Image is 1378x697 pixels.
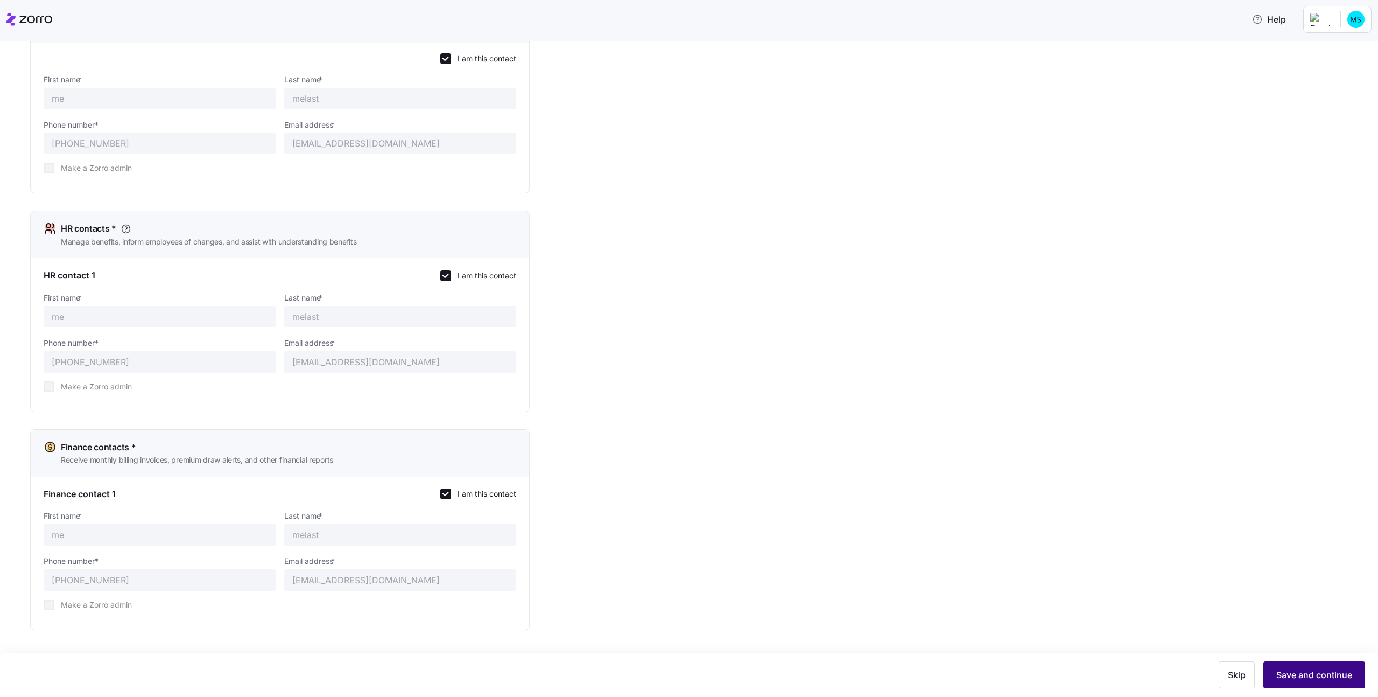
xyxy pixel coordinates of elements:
[44,133,276,154] input: (212) 456-7890
[284,74,325,86] label: Last name
[44,292,84,304] label: First name
[284,88,516,109] input: Type last name
[1347,11,1365,28] img: 49b9b3b122e16c2c6ddeebb3be7f9618
[61,455,333,465] span: Receive monthly billing invoices, premium draw alerts, and other financial reports
[284,510,325,522] label: Last name
[284,133,516,154] input: Type email address
[451,270,516,281] label: I am this contact
[284,569,516,591] input: Type email address
[1228,668,1246,681] span: Skip
[44,487,116,501] span: Finance contact 1
[284,555,337,567] label: Email address
[61,236,356,247] span: Manage benefits, inform employees of changes, and assist with understanding benefits
[61,441,136,454] span: Finance contacts *
[44,269,95,282] span: HR contact 1
[44,555,99,567] label: Phone number*
[451,53,516,64] label: I am this contact
[284,292,325,304] label: Last name
[44,351,276,373] input: (212) 456-7890
[284,306,516,327] input: Type last name
[54,163,132,173] label: Make a Zorro admin
[451,489,516,499] label: I am this contact
[1252,13,1286,26] span: Help
[61,222,116,235] span: HR contacts *
[284,351,516,373] input: Type email address
[44,74,84,86] label: First name
[284,337,337,349] label: Email address
[44,119,99,131] label: Phone number*
[1276,668,1352,681] span: Save and continue
[284,119,337,131] label: Email address
[44,88,276,109] input: Type first name
[1243,9,1295,30] button: Help
[1219,661,1255,688] button: Skip
[54,381,132,392] label: Make a Zorro admin
[54,600,132,610] label: Make a Zorro admin
[44,569,276,591] input: (212) 456-7890
[1263,661,1365,688] button: Save and continue
[44,337,99,349] label: Phone number*
[284,524,516,546] input: Type last name
[44,510,84,522] label: First name
[44,306,276,327] input: Type first name
[44,524,276,546] input: Type first name
[1310,13,1332,26] img: Employer logo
